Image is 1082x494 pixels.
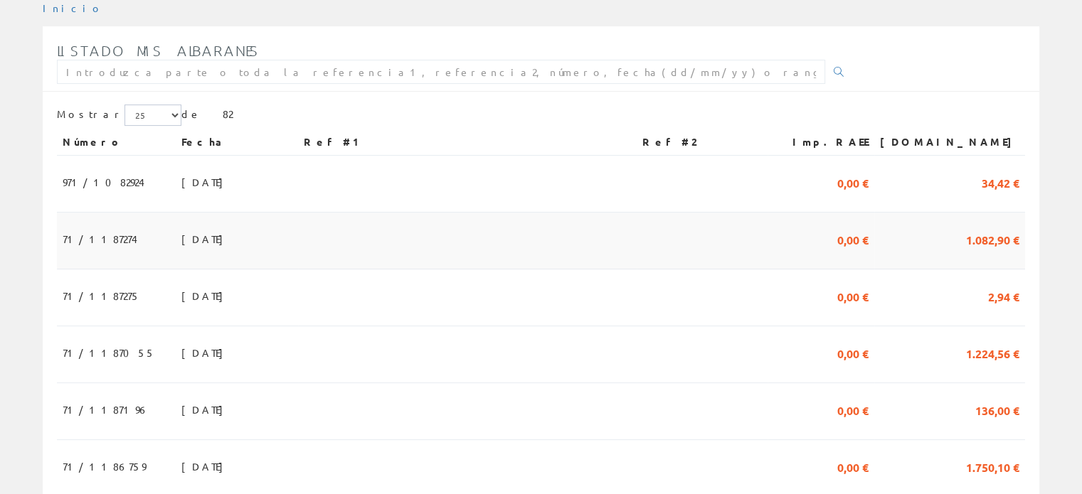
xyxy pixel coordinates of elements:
[181,340,230,365] span: [DATE]
[124,104,181,126] select: Mostrar
[837,227,869,251] span: 0,00 €
[768,129,874,155] th: Imp.RAEE
[837,397,869,421] span: 0,00 €
[988,284,1019,308] span: 2,94 €
[181,227,230,251] span: [DATE]
[837,284,869,308] span: 0,00 €
[63,454,146,478] span: 71/1186759
[57,129,176,155] th: Número
[63,227,137,251] span: 71/1187274
[63,340,155,365] span: 71/1187055
[57,104,181,126] label: Mostrar
[63,170,144,194] span: 971/1082924
[181,170,230,194] span: [DATE]
[966,340,1019,365] span: 1.224,56 €
[975,397,1019,421] span: 136,00 €
[63,284,140,308] span: 71/1187275
[43,1,103,14] a: Inicio
[837,454,869,478] span: 0,00 €
[57,60,825,84] input: Introduzca parte o toda la referencia1, referencia2, número, fecha(dd/mm/yy) o rango de fechas(dd...
[966,454,1019,478] span: 1.750,10 €
[837,340,869,365] span: 0,00 €
[176,129,298,155] th: Fecha
[181,284,230,308] span: [DATE]
[63,397,149,421] span: 71/1187196
[637,129,768,155] th: Ref #2
[298,129,637,155] th: Ref #1
[57,104,1025,129] div: de 82
[181,397,230,421] span: [DATE]
[966,227,1019,251] span: 1.082,90 €
[181,454,230,478] span: [DATE]
[57,42,260,59] span: Listado mis albaranes
[837,170,869,194] span: 0,00 €
[982,170,1019,194] span: 34,42 €
[874,129,1025,155] th: [DOMAIN_NAME]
